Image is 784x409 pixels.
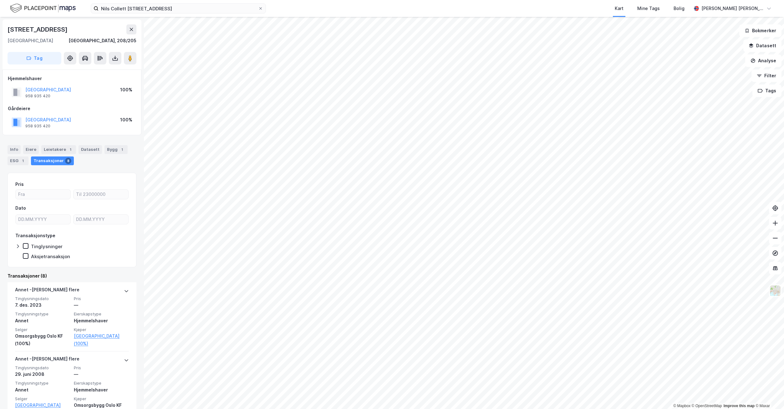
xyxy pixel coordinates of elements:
div: Kontrollprogram for chat [753,379,784,409]
span: Tinglysningstype [15,381,70,386]
button: Tag [8,52,61,64]
div: Bygg [104,145,128,154]
div: 7. des. 2023 [15,301,70,309]
div: Annet [15,317,70,325]
div: Transaksjoner [31,156,74,165]
button: Analyse [745,54,781,67]
span: Tinglysningsdato [15,296,70,301]
div: Mine Tags [637,5,660,12]
div: Aksjetransaksjon [31,253,70,259]
img: Z [769,285,781,297]
div: [GEOGRAPHIC_DATA], 208/205 [69,37,136,44]
span: Pris [74,296,129,301]
div: [STREET_ADDRESS] [8,24,69,34]
div: 1 [20,158,26,164]
div: Omsorgsbygg Oslo KF (100%) [15,332,70,347]
div: Info [8,145,21,154]
div: Hjemmelshaver [74,317,129,325]
div: Hjemmelshaver [8,75,136,82]
div: 29. juni 2008 [15,371,70,378]
div: Transaksjoner (8) [8,272,136,280]
img: logo.f888ab2527a4732fd821a326f86c7f29.svg [10,3,76,14]
div: [PERSON_NAME] [PERSON_NAME] [701,5,764,12]
span: Kjøper [74,327,129,332]
span: Eierskapstype [74,381,129,386]
a: Mapbox [673,404,690,408]
span: Selger [15,327,70,332]
div: 958 935 420 [25,124,50,129]
div: Eiere [23,145,39,154]
div: — [74,371,129,378]
div: Transaksjonstype [15,232,55,239]
div: 8 [65,158,71,164]
span: Pris [74,365,129,371]
input: Søk på adresse, matrikkel, gårdeiere, leietakere eller personer [99,4,258,13]
div: Tinglysninger [31,243,63,249]
span: Selger [15,396,70,401]
div: Kart [615,5,624,12]
div: ESG [8,156,28,165]
input: DD.MM.YYYY [74,215,128,224]
div: 100% [120,86,132,94]
input: Fra [16,190,70,199]
div: Annet - [PERSON_NAME] flere [15,286,79,296]
iframe: Chat Widget [753,379,784,409]
div: Dato [15,204,26,212]
div: 100% [120,116,132,124]
div: 958 935 420 [25,94,50,99]
span: Tinglysningsdato [15,365,70,371]
button: Tags [752,84,781,97]
div: Datasett [79,145,102,154]
span: Kjøper [74,396,129,401]
button: Datasett [743,39,781,52]
div: Annet - [PERSON_NAME] flere [15,355,79,365]
a: Improve this map [724,404,755,408]
div: — [74,301,129,309]
div: Annet [15,386,70,394]
div: Pris [15,181,24,188]
div: Bolig [674,5,685,12]
div: [GEOGRAPHIC_DATA] [8,37,53,44]
div: Hjemmelshaver [74,386,129,394]
div: 1 [119,146,125,153]
input: Til 23000000 [74,190,128,199]
div: 1 [67,146,74,153]
input: DD.MM.YYYY [16,215,70,224]
div: Gårdeiere [8,105,136,112]
div: Leietakere [41,145,76,154]
a: OpenStreetMap [692,404,722,408]
button: Bokmerker [739,24,781,37]
button: Filter [751,69,781,82]
span: Eierskapstype [74,311,129,317]
a: [GEOGRAPHIC_DATA] (100%) [74,332,129,347]
span: Tinglysningstype [15,311,70,317]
